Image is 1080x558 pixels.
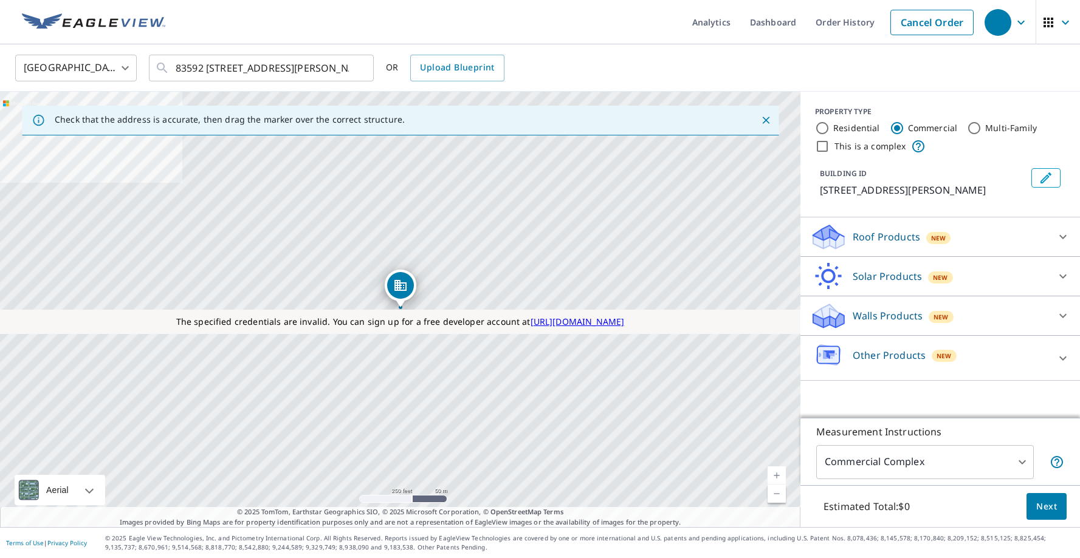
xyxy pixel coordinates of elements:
[237,507,563,517] span: © 2025 TomTom, Earthstar Geographics SIO, © 2025 Microsoft Corporation, ©
[815,106,1065,117] div: PROPERTY TYPE
[1027,493,1067,520] button: Next
[15,475,105,505] div: Aerial
[810,341,1070,375] div: Other ProductsNew
[810,301,1070,330] div: Walls ProductsNew
[768,485,786,503] a: Current Level 17, Zoom Out
[543,507,563,516] a: Terms
[6,539,44,547] a: Terms of Use
[810,222,1070,251] div: Roof ProductsNew
[490,507,542,516] a: OpenStreetMap
[43,475,72,505] div: Aerial
[531,316,625,327] a: [URL][DOMAIN_NAME]
[176,51,349,85] input: Search by address or latitude-longitude
[810,262,1070,291] div: Solar ProductsNew
[420,60,494,75] span: Upload Blueprint
[814,493,920,520] p: Estimated Total: $0
[385,270,416,307] div: Dropped pin, building 1, Commercial property, 83592 532 Ave Tilden, NE 68781
[853,230,920,244] p: Roof Products
[758,112,774,128] button: Close
[410,55,504,81] a: Upload Blueprint
[833,122,880,134] label: Residential
[834,140,906,152] label: This is a complex
[816,424,1064,439] p: Measurement Instructions
[820,168,867,179] p: BUILDING ID
[985,122,1037,134] label: Multi-Family
[1050,455,1064,469] span: Each building may require a separate measurement report; if so, your account will be billed per r...
[105,534,1074,552] p: © 2025 Eagle View Technologies, Inc. and Pictometry International Corp. All Rights Reserved. Repo...
[853,269,922,284] p: Solar Products
[768,466,786,485] a: Current Level 17, Zoom In
[15,51,137,85] div: [GEOGRAPHIC_DATA]
[934,312,948,322] span: New
[890,10,974,35] a: Cancel Order
[55,114,405,125] p: Check that the address is accurate, then drag the marker over the correct structure.
[1036,499,1057,514] span: Next
[931,233,946,243] span: New
[908,122,958,134] label: Commercial
[816,445,1034,479] div: Commercial Complex
[386,55,504,81] div: OR
[22,13,165,32] img: EV Logo
[853,308,923,323] p: Walls Products
[933,273,948,282] span: New
[1031,168,1061,188] button: Edit building 1
[853,348,926,362] p: Other Products
[47,539,87,547] a: Privacy Policy
[820,183,1027,197] p: [STREET_ADDRESS][PERSON_NAME]
[6,539,87,546] p: |
[937,351,951,361] span: New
